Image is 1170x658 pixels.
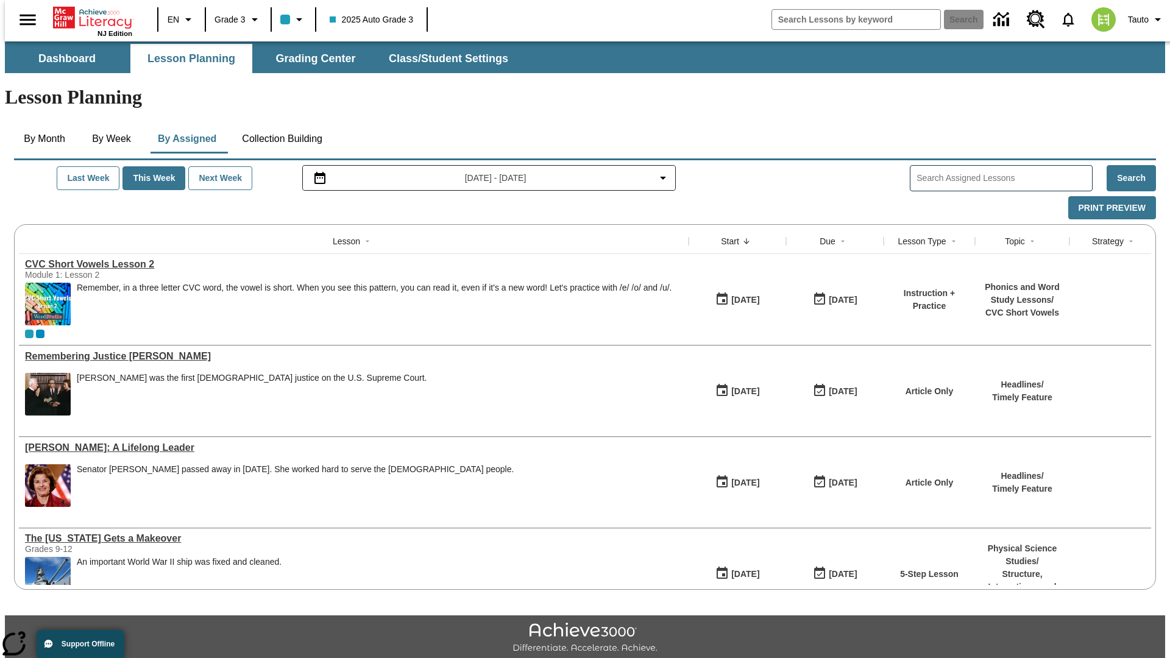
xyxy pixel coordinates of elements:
button: Sort [946,234,961,249]
span: Support Offline [62,640,115,648]
button: Grading Center [255,44,377,73]
button: 10/10/25: First time the lesson was available [711,288,764,311]
div: Strategy [1092,235,1124,247]
span: 2025 Auto Grade 3 [330,13,414,26]
span: Current Class [25,330,34,338]
div: Senator Dianne Feinstein passed away in September 2023. She worked hard to serve the American peo... [77,464,514,507]
button: Select a new avatar [1084,4,1123,35]
button: Open side menu [10,2,46,38]
button: 10/10/25: Last day the lesson can be accessed [809,380,861,403]
span: Class/Student Settings [389,52,508,66]
p: Article Only [906,476,954,489]
input: search field [772,10,940,29]
button: By Month [14,124,75,154]
div: [DATE] [731,475,759,490]
div: Remember, in a three letter CVC word, the vowel is short. When you see this pattern, you can read... [77,283,672,325]
a: Dianne Feinstein: A Lifelong Leader, Lessons [25,442,682,453]
a: Remembering Justice O'Connor, Lessons [25,351,682,362]
div: Sandra Day O'Connor was the first female justice on the U.S. Supreme Court. [77,373,427,416]
a: Home [53,5,132,30]
div: Dianne Feinstein: A Lifelong Leader [25,442,682,453]
div: Topic [1005,235,1025,247]
button: 10/10/25: Last day the lesson can be accessed [809,288,861,311]
button: This Week [122,166,185,190]
div: CVC Short Vowels Lesson 2 [25,259,682,270]
img: A group of people gather near the USS Missouri [25,557,71,600]
button: 10/08/25: First time the lesson was available [711,562,764,585]
div: [PERSON_NAME] was the first [DEMOGRAPHIC_DATA] justice on the U.S. Supreme Court. [77,373,427,383]
span: Grade 3 [214,13,246,26]
div: Start [721,235,739,247]
div: [DATE] [829,475,857,490]
button: By Week [81,124,142,154]
span: EN [168,13,179,26]
img: CVC Short Vowels Lesson 2. [25,283,71,325]
img: avatar image [1091,7,1116,32]
img: Senator Dianne Feinstein of California smiles with the U.S. flag behind her. [25,464,71,507]
div: Due [820,235,835,247]
img: Achieve3000 Differentiate Accelerate Achieve [512,623,658,654]
div: Home [53,4,132,37]
button: Class/Student Settings [379,44,518,73]
button: Search [1107,165,1156,191]
div: [DATE] [829,567,857,582]
p: Instruction + Practice [890,287,969,313]
svg: Collapse Date Range Filter [656,171,670,185]
a: The Missouri Gets a Makeover, Lessons [25,533,682,544]
div: [DATE] [731,567,759,582]
button: Grade: Grade 3, Select a grade [210,9,267,30]
a: Notifications [1052,4,1084,35]
div: SubNavbar [5,41,1165,73]
button: Support Offline [37,630,124,658]
button: Sort [1025,234,1040,249]
div: Module 1: Lesson 2 [25,270,208,280]
button: 10/08/25: Last day the lesson can be accessed [809,562,861,585]
div: An important World War II ship was fixed and cleaned. [77,557,282,567]
button: Collection Building [232,124,332,154]
div: [DATE] [829,384,857,399]
a: Resource Center, Will open in new tab [1019,3,1052,36]
button: Select the date range menu item [308,171,671,185]
a: CVC Short Vowels Lesson 2, Lessons [25,259,682,270]
div: Grades 9-12 [25,544,208,554]
button: 10/10/25: First time the lesson was available [711,380,764,403]
button: Sort [835,234,850,249]
p: Timely Feature [992,483,1052,495]
button: Dashboard [6,44,128,73]
button: Lesson Planning [130,44,252,73]
a: Data Center [986,3,1019,37]
p: Structure, Interactions, and Properties of Matter [981,568,1063,606]
div: OL 2025 Auto Grade 4 [36,330,44,338]
button: By Assigned [148,124,226,154]
div: SubNavbar [5,44,519,73]
input: Search Assigned Lessons [916,169,1092,187]
p: Article Only [906,385,954,398]
p: Remember, in a three letter CVC word, the vowel is short. When you see this pattern, you can read... [77,283,672,293]
span: Dashboard [38,52,96,66]
p: CVC Short Vowels [981,306,1063,319]
p: 5-Step Lesson [900,568,959,581]
button: Sort [739,234,754,249]
div: Senator [PERSON_NAME] passed away in [DATE]. She worked hard to serve the [DEMOGRAPHIC_DATA] people. [77,464,514,475]
div: [DATE] [731,292,759,308]
button: Class color is light blue. Change class color [275,9,311,30]
div: Remembering Justice O'Connor [25,351,682,362]
div: An important World War II ship was fixed and cleaned. [77,557,282,600]
div: [DATE] [829,292,857,308]
button: Sort [360,234,375,249]
p: Timely Feature [992,391,1052,404]
p: Phonics and Word Study Lessons / [981,281,1063,306]
span: Lesson Planning [147,52,235,66]
div: Lesson Type [898,235,946,247]
h1: Lesson Planning [5,86,1165,108]
button: Last Week [57,166,119,190]
p: Headlines / [992,470,1052,483]
div: Lesson [333,235,360,247]
span: Grading Center [275,52,355,66]
button: Language: EN, Select a language [162,9,201,30]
